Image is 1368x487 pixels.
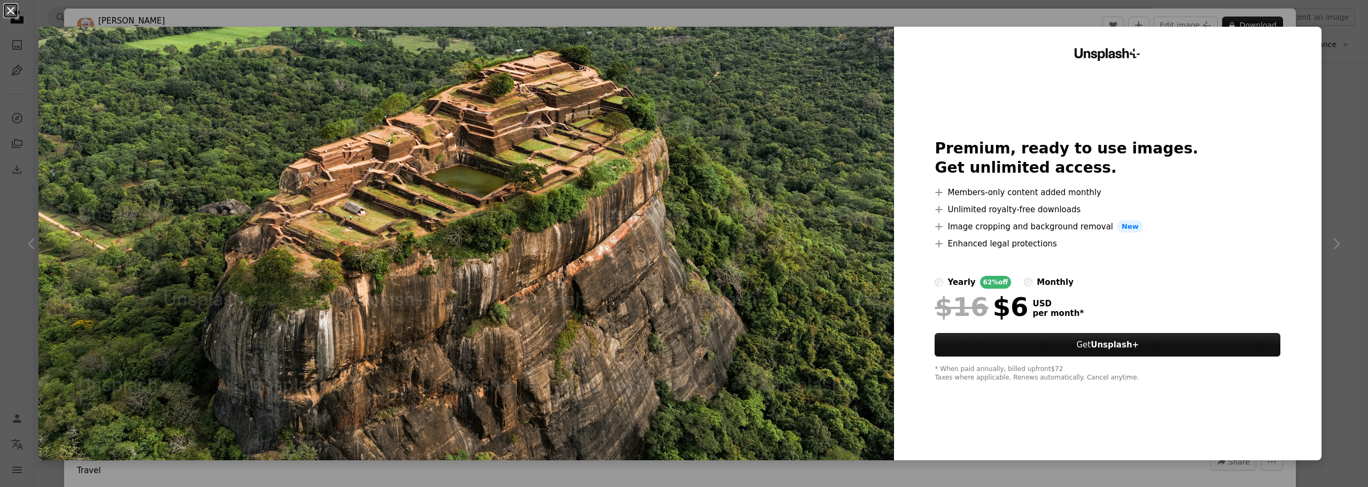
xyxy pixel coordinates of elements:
span: per month * [1032,308,1084,318]
h2: Premium, ready to use images. Get unlimited access. [935,139,1280,177]
li: Image cropping and background removal [935,220,1280,233]
li: Unlimited royalty-free downloads [935,203,1280,216]
span: $16 [935,293,988,321]
input: yearly62%off [935,278,943,287]
span: USD [1032,299,1084,308]
span: New [1117,220,1143,233]
div: 62% off [980,276,1012,289]
div: monthly [1037,276,1074,289]
div: yearly [947,276,975,289]
li: Enhanced legal protections [935,237,1280,250]
input: monthly [1024,278,1032,287]
div: $6 [935,293,1028,321]
li: Members-only content added monthly [935,186,1280,199]
button: GetUnsplash+ [935,333,1280,357]
strong: Unsplash+ [1091,340,1139,350]
div: * When paid annually, billed upfront $72 Taxes where applicable. Renews automatically. Cancel any... [935,365,1280,382]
